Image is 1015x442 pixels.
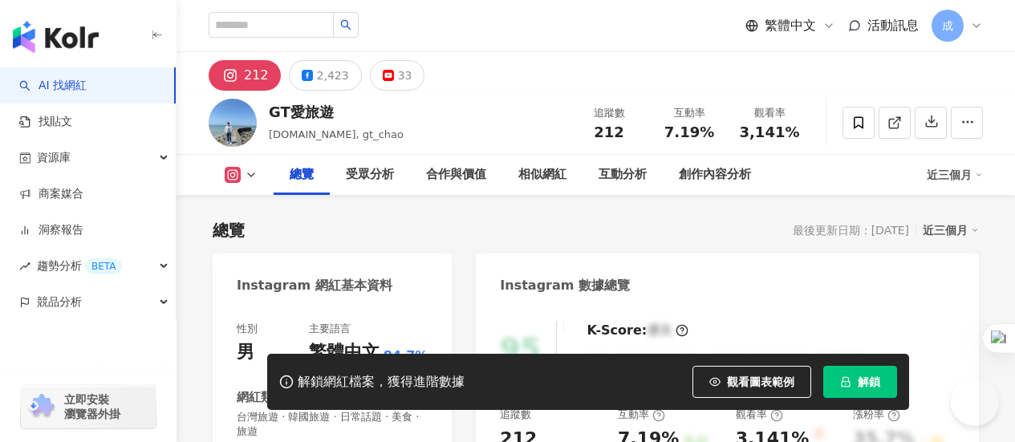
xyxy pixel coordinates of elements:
div: 受眾分析 [346,165,394,185]
div: 總覽 [213,219,245,241]
div: GT愛旅遊 [269,102,404,122]
div: 性別 [237,322,258,336]
span: 立即安裝 瀏覽器外掛 [64,392,120,421]
div: 解鎖網紅檔案，獲得進階數據 [298,374,465,391]
div: 主要語言 [309,322,351,336]
span: 繁體中文 [765,17,816,34]
div: 212 [244,64,269,87]
div: 互動分析 [599,165,647,185]
a: 洞察報告 [19,222,83,238]
a: 商案媒合 [19,186,83,202]
div: 追蹤數 [500,408,531,422]
span: lock [840,376,851,387]
div: 繁體中文 [309,340,380,365]
div: 觀看率 [736,408,783,422]
span: 競品分析 [37,284,82,320]
div: K-Score : [587,322,688,339]
img: logo [13,21,99,53]
div: 33 [398,64,412,87]
div: Instagram 網紅基本資料 [237,277,392,294]
span: search [340,19,351,30]
div: Instagram 數據總覽 [500,277,630,294]
div: 相似網紅 [518,165,566,185]
div: 觀看率 [739,105,800,121]
span: 台灣旅遊 · 韓國旅遊 · 日常話題 · 美食 · 旅遊 [237,410,428,439]
button: 觀看圖表範例 [692,366,811,398]
div: 創作內容分析 [679,165,751,185]
span: rise [19,261,30,272]
a: chrome extension立即安裝 瀏覽器外掛 [21,385,156,428]
span: 解鎖 [858,375,880,388]
div: 近三個月 [923,220,979,241]
span: 7.19% [664,124,714,140]
div: 合作與價值 [426,165,486,185]
div: 近三個月 [927,162,983,188]
img: KOL Avatar [209,99,257,147]
div: 追蹤數 [579,105,639,121]
button: 2,423 [289,60,362,91]
div: 互動率 [659,105,720,121]
span: 活動訊息 [867,18,919,33]
button: 33 [370,60,425,91]
div: BETA [85,258,122,274]
span: 資源庫 [37,140,71,176]
div: 男 [237,340,254,365]
div: 總覽 [290,165,314,185]
button: 解鎖 [823,366,897,398]
span: 觀看圖表範例 [727,375,794,388]
img: chrome extension [26,394,57,420]
div: 2,423 [317,64,349,87]
a: searchAI 找網紅 [19,78,87,94]
span: 84.7% [384,347,428,365]
span: 212 [594,124,624,140]
span: 成 [942,17,953,34]
a: 找貼文 [19,114,72,130]
span: 趨勢分析 [37,248,122,284]
span: 3,141% [740,124,800,140]
span: [DOMAIN_NAME], gt_chao [269,128,404,140]
div: 互動率 [618,408,665,422]
div: 漲粉率 [853,408,900,422]
button: 212 [209,60,281,91]
div: 最後更新日期：[DATE] [793,224,909,237]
